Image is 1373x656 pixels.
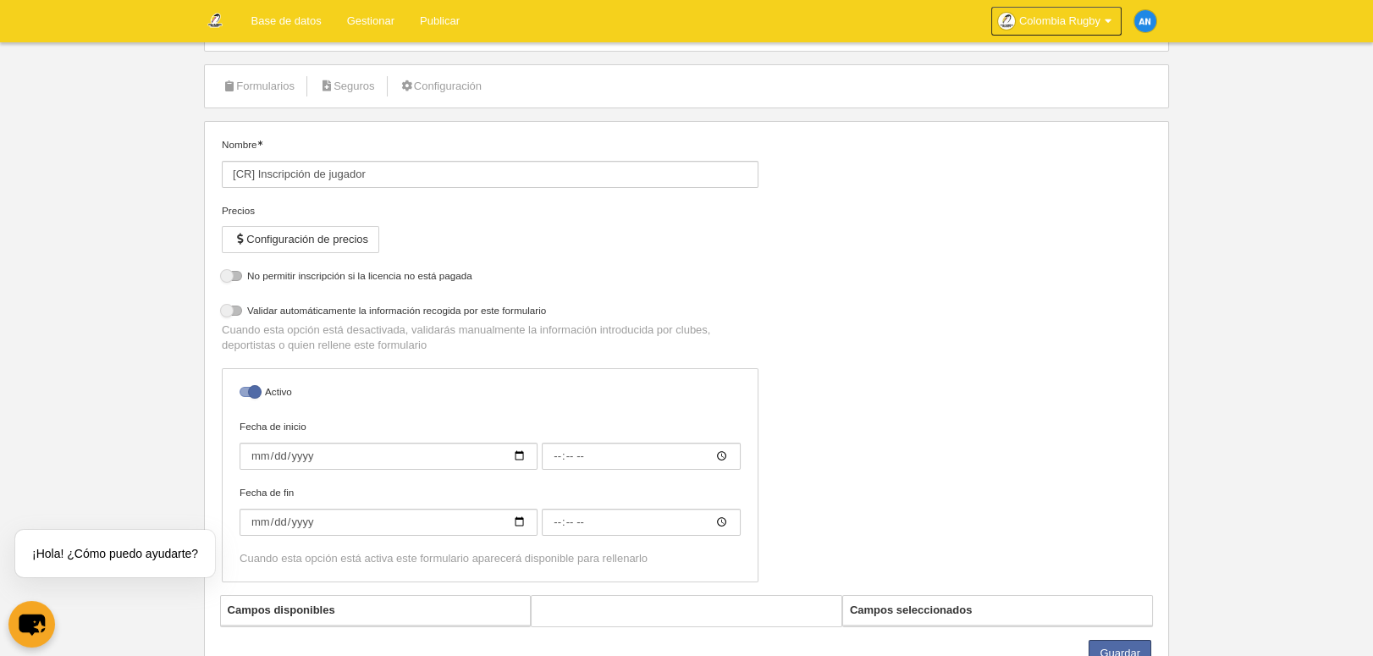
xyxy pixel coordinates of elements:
a: Seguros [311,74,384,99]
a: Configuración [391,74,491,99]
button: Configuración de precios [222,226,379,253]
div: ¡Hola! ¿Cómo puedo ayudarte? [15,530,215,577]
label: Activo [240,384,741,404]
div: Precios [222,203,758,218]
input: Fecha de fin [240,509,538,536]
input: Fecha de inicio [240,443,538,470]
label: No permitir inscripción si la licencia no está pagada [222,268,758,288]
button: chat-button [8,601,55,648]
a: Formularios [213,74,304,99]
i: Obligatorio [257,141,262,146]
input: Fecha de inicio [542,443,741,470]
label: Fecha de inicio [240,419,741,470]
p: Cuando esta opción está desactivada, validarás manualmente la información introducida por clubes,... [222,322,758,353]
label: Validar automáticamente la información recogida por este formulario [222,303,758,322]
input: Nombre [222,161,758,188]
label: Fecha de fin [240,485,741,536]
label: Nombre [222,137,758,188]
img: Colombia Rugby [205,10,225,30]
th: Campos seleccionados [843,596,1153,626]
img: c2l6ZT0zMHgzMCZmcz05JnRleHQ9QU4mYmc9MWU4OGU1.png [1134,10,1156,32]
a: Colombia Rugby [991,7,1122,36]
div: Cuando esta opción está activa este formulario aparecerá disponible para rellenarlo [240,551,741,566]
span: Colombia Rugby [1019,13,1100,30]
input: Fecha de fin [542,509,741,536]
th: Campos disponibles [221,596,531,626]
img: Oanpu9v8aySI.30x30.jpg [998,13,1015,30]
